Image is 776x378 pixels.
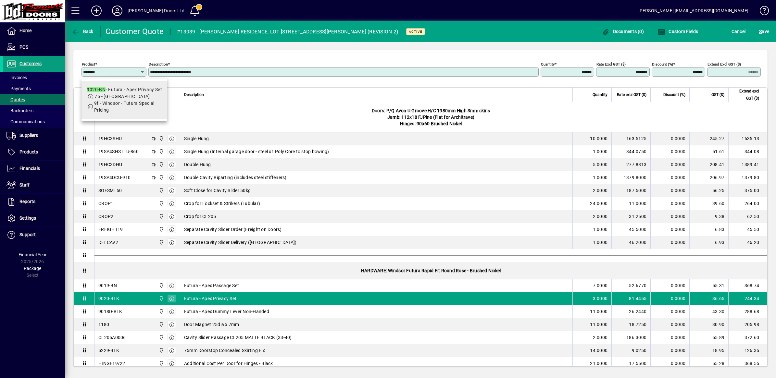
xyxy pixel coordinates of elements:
[616,226,646,233] div: 45.5000
[157,174,165,181] span: Bennett Doors Ltd
[157,239,165,246] span: Bennett Doors Ltd
[663,91,685,98] span: Discount (%)
[650,132,689,145] td: 0.0000
[19,166,40,171] span: Financials
[157,347,165,354] span: Bennett Doors Ltd
[728,210,767,223] td: 62.50
[157,334,165,341] span: Bennett Doors Ltd
[98,295,119,302] div: 9020-BLK
[689,279,728,292] td: 55.31
[689,236,728,249] td: 6.93
[86,5,107,17] button: Add
[70,26,95,37] button: Back
[19,215,36,221] span: Settings
[184,321,239,328] span: Door Magnet 25dia x 7mm
[184,161,211,168] span: Double Hung
[19,44,28,50] span: POS
[593,334,608,341] span: 2.0000
[3,161,65,177] a: Financials
[616,148,646,155] div: 344.0750
[19,61,42,66] span: Customers
[98,347,119,354] div: 5229-BLK
[3,116,65,127] a: Communications
[728,292,767,305] td: 244.34
[730,26,747,37] button: Cancel
[616,174,646,181] div: 1379.8000
[6,97,25,102] span: Quotes
[6,75,27,80] span: Invoices
[593,213,608,220] span: 2.0000
[652,62,673,66] mat-label: Discount (%)
[3,194,65,210] a: Reports
[616,360,646,367] div: 17.5500
[94,94,150,99] span: 75 - [GEOGRAPHIC_DATA]
[728,305,767,318] td: 288.68
[87,86,162,93] div: - Futura - Apex Privacy Set
[650,357,689,370] td: 0.0000
[650,184,689,197] td: 0.0000
[689,210,728,223] td: 9.38
[24,266,41,271] span: Package
[656,26,700,37] button: Custom Fields
[590,321,607,328] span: 11.0000
[98,308,122,315] div: 9018D-BLK
[689,331,728,344] td: 55.89
[157,226,165,233] span: Bennett Doors Ltd
[590,308,607,315] span: 11.0000
[728,184,767,197] td: 375.00
[616,135,646,142] div: 163.5125
[184,135,209,142] span: Single Hung
[600,26,645,37] button: Documents (0)
[3,227,65,243] a: Support
[593,295,608,302] span: 3.0000
[19,252,47,257] span: Financial Year
[3,23,65,39] a: Home
[81,81,167,119] mat-option: 9020-BN - Futura - Apex Privacy Set
[6,108,33,113] span: Backorders
[616,295,646,302] div: 81.4455
[157,187,165,194] span: Bennett Doors Ltd
[184,200,260,207] span: Crop for Lockset & Strikers (Tubular)
[19,232,36,237] span: Support
[3,144,65,160] a: Products
[757,26,771,37] button: Save
[157,213,165,220] span: Bennett Doors Ltd
[590,200,607,207] span: 24.0000
[184,295,236,302] span: Futura - Apex Privacy Set
[689,184,728,197] td: 56.25
[19,133,38,138] span: Suppliers
[616,347,646,354] div: 9.0250
[3,94,65,105] a: Quotes
[657,29,698,34] span: Custom Fields
[590,347,607,354] span: 14.0000
[3,128,65,144] a: Suppliers
[689,158,728,171] td: 208.41
[590,135,607,142] span: 10.0000
[6,86,31,91] span: Payments
[184,148,329,155] span: Single Hung (Internal garage door - steel x1 Poly Core to stop bowing)
[184,174,287,181] span: Double Cavity Biparting (includes steel stiffeners)
[94,101,155,113] span: 9f - Windsor - Futura Special Pricing
[157,135,165,142] span: Bennett Doors Ltd
[98,282,117,289] div: 9019-BN
[593,239,608,246] span: 1.0000
[184,360,273,367] span: Additional Cost Per Door for Hinges - Black
[98,148,139,155] div: 19SP4SHSTLU-860
[98,226,123,233] div: FREIGHT19
[689,357,728,370] td: 55.28
[728,132,767,145] td: 1635.13
[617,91,646,98] span: Rate excl GST ($)
[106,26,164,37] div: Customer Quote
[650,331,689,344] td: 0.0000
[616,282,646,289] div: 52.6770
[732,26,746,37] span: Cancel
[711,91,724,98] span: GST ($)
[157,161,165,168] span: Bennett Doors Ltd
[3,83,65,94] a: Payments
[650,279,689,292] td: 0.0000
[98,174,131,181] div: 19SP4DCU-910
[596,62,626,66] mat-label: Rate excl GST ($)
[755,1,768,22] a: Knowledge Base
[593,91,607,98] span: Quantity
[593,161,608,168] span: 5.0000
